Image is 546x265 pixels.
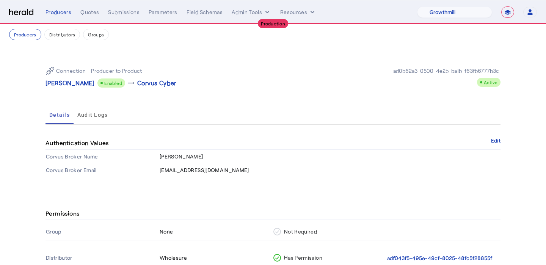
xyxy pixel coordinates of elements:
h4: Authentication Values [45,138,111,147]
button: Edit [491,138,500,143]
span: Active [484,80,497,85]
span: Details [49,112,70,118]
p: [PERSON_NAME] [45,78,94,88]
span: Audit Logs [77,112,108,118]
button: Resources dropdown menu [280,8,316,16]
span: [EMAIL_ADDRESS][DOMAIN_NAME] [160,167,249,173]
div: Parameters [149,8,177,16]
div: Not Required [273,228,384,235]
div: Submissions [108,8,140,16]
p: Connection - Producer to Product [56,67,142,75]
mat-icon: arrow_right_alt [127,78,136,88]
th: Group [45,223,159,240]
th: None [159,223,273,240]
div: Production [258,19,288,28]
button: internal dropdown menu [232,8,271,16]
span: [PERSON_NAME] [160,153,203,160]
span: Enabled [104,80,122,86]
button: Distributors [44,29,80,40]
p: Corvus Cyber [137,78,177,88]
div: Producers [45,8,71,16]
div: ad0b62a3-0500-4e2b-ba1b-f63fb6777b3c [392,67,500,75]
button: adf043f5-495e-49cf-8025-48fc5f28855f [387,254,492,263]
th: Corvus Broker Email [45,163,159,177]
th: Corvus Broker Name [45,150,159,163]
img: Herald Logo [9,9,33,16]
div: Field Schemas [187,8,223,16]
div: Quotes [80,8,99,16]
h4: Permissions [45,209,82,218]
div: Has Permission [273,254,384,262]
button: Groups [83,29,109,40]
button: Producers [9,29,41,40]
